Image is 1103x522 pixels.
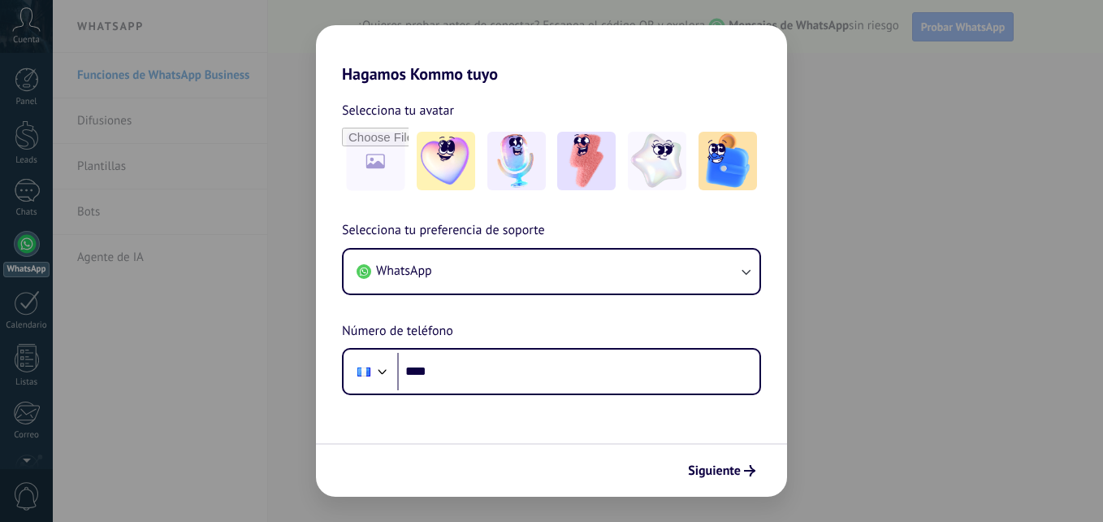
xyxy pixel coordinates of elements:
[348,355,379,389] div: Guatemala: + 502
[681,457,763,485] button: Siguiente
[344,250,759,294] button: WhatsApp
[487,132,546,190] img: -2.jpeg
[688,465,741,476] span: Siguiente
[557,132,616,190] img: -3.jpeg
[376,263,432,279] span: WhatsApp
[699,132,757,190] img: -5.jpeg
[417,132,475,190] img: -1.jpeg
[342,220,545,241] span: Selecciona tu preferencia de soporte
[342,321,453,342] span: Número de teléfono
[316,25,787,84] h2: Hagamos Kommo tuyo
[628,132,686,190] img: -4.jpeg
[342,100,454,121] span: Selecciona tu avatar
